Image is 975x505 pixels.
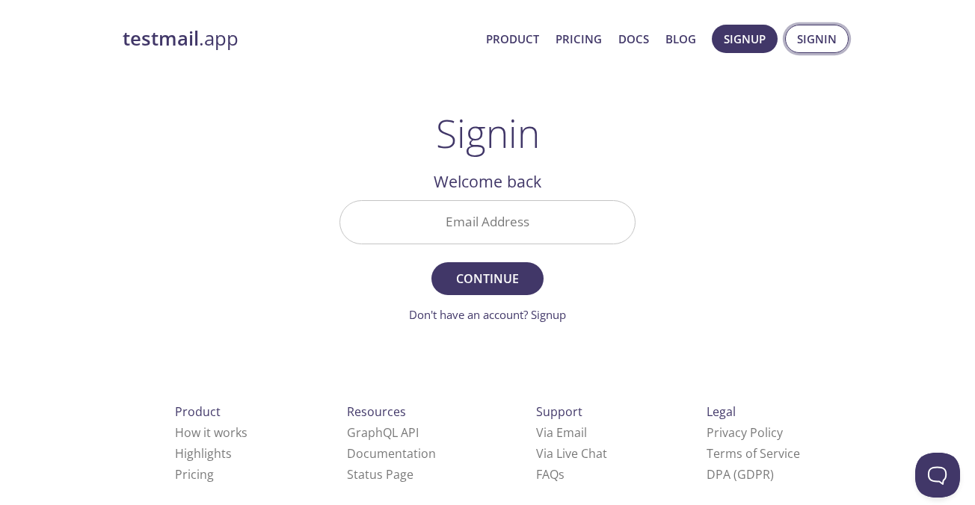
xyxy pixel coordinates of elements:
[431,262,544,295] button: Continue
[175,403,221,420] span: Product
[797,29,837,49] span: Signin
[347,466,413,483] a: Status Page
[707,445,800,462] a: Terms of Service
[347,445,436,462] a: Documentation
[707,403,736,420] span: Legal
[665,29,696,49] a: Blog
[486,29,539,49] a: Product
[915,453,960,498] iframe: Help Scout Beacon - Open
[409,307,566,322] a: Don't have an account? Signup
[175,424,247,441] a: How it works
[347,424,419,441] a: GraphQL API
[785,25,849,53] button: Signin
[559,466,565,483] span: s
[536,424,587,441] a: Via Email
[123,25,199,52] strong: testmail
[536,466,565,483] a: FAQ
[339,169,636,194] h2: Welcome back
[175,466,214,483] a: Pricing
[536,445,607,462] a: Via Live Chat
[536,403,582,420] span: Support
[347,403,406,420] span: Resources
[556,29,602,49] a: Pricing
[707,424,783,441] a: Privacy Policy
[436,111,540,155] h1: Signin
[712,25,778,53] button: Signup
[618,29,649,49] a: Docs
[724,29,766,49] span: Signup
[448,268,527,289] span: Continue
[123,26,474,52] a: testmail.app
[175,445,232,462] a: Highlights
[707,466,774,483] a: DPA (GDPR)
